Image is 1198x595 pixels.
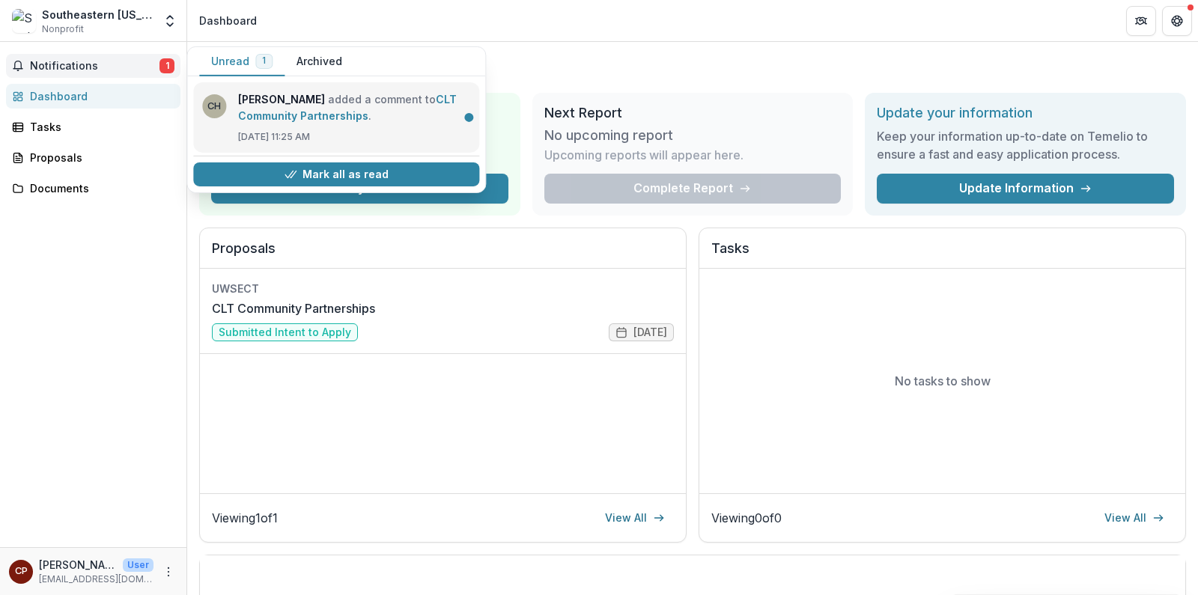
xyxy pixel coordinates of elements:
a: Update Information [877,174,1174,204]
div: Proposals [30,150,168,165]
button: Mark all as read [193,162,479,186]
div: Clayton Potter [15,567,28,576]
a: Tasks [6,115,180,139]
a: CLT Community Partnerships [238,93,457,122]
button: Get Help [1162,6,1192,36]
p: No tasks to show [895,372,991,390]
a: Dashboard [6,84,180,109]
h2: Tasks [711,240,1173,269]
div: Dashboard [199,13,257,28]
button: Partners [1126,6,1156,36]
span: 1 [262,55,266,66]
h3: Keep your information up-to-date on Temelio to ensure a fast and easy application process. [877,127,1174,163]
h2: Next Report [544,105,842,121]
button: More [159,563,177,581]
h3: No upcoming report [544,127,673,144]
div: Tasks [30,119,168,135]
button: Unread [199,47,285,76]
button: Notifications1 [6,54,180,78]
div: Documents [30,180,168,196]
h2: Update your information [877,105,1174,121]
a: Documents [6,176,180,201]
h2: Proposals [212,240,674,269]
button: Archived [285,47,354,76]
p: Upcoming reports will appear here. [544,146,744,164]
button: Open entity switcher [159,6,180,36]
span: Nonprofit [42,22,84,36]
a: CLT Community Partnerships [212,299,375,317]
p: [EMAIL_ADDRESS][DOMAIN_NAME] [39,573,153,586]
p: Viewing 0 of 0 [711,509,782,527]
a: View All [596,506,674,530]
p: [PERSON_NAME] [39,557,117,573]
p: Viewing 1 of 1 [212,509,278,527]
nav: breadcrumb [193,10,263,31]
img: Southeastern Connecticut Community Land Trust [12,9,36,33]
span: Notifications [30,60,159,73]
a: Proposals [6,145,180,170]
a: View All [1095,506,1173,530]
p: added a comment to . [238,91,470,124]
p: User [123,558,153,572]
span: 1 [159,58,174,73]
div: Southeastern [US_STATE] Community Land Trust [42,7,153,22]
div: Dashboard [30,88,168,104]
h1: Dashboard [199,54,1186,81]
